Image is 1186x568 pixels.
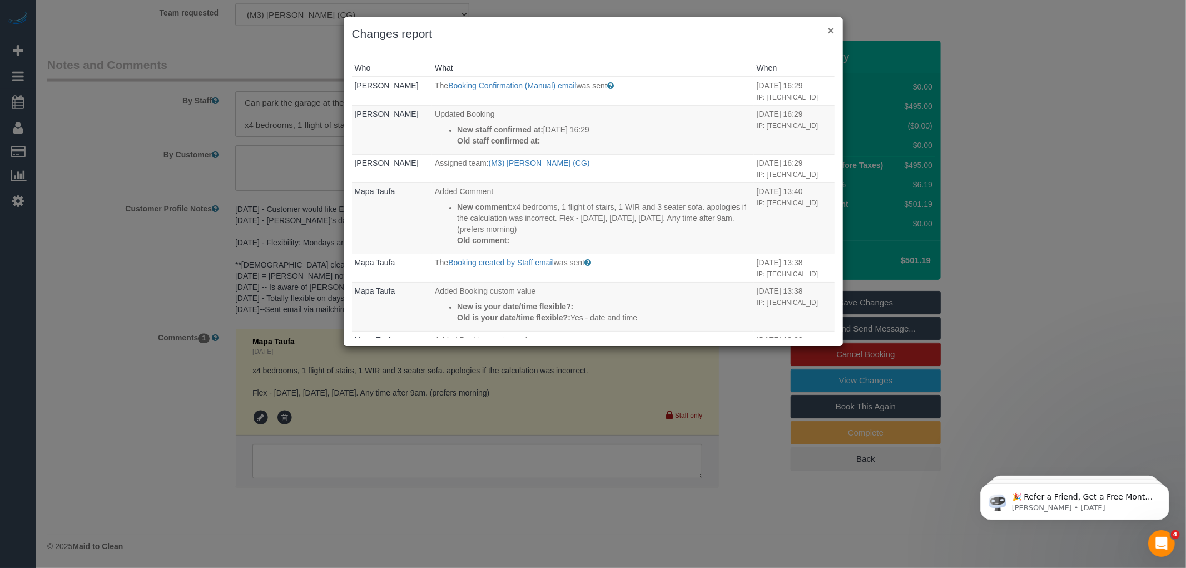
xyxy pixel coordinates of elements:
strong: Old is your date/time flexible?: [457,313,570,322]
small: IP: [TECHNICAL_ID] [757,93,818,101]
td: Who [352,182,433,254]
td: What [432,254,754,282]
iframe: Intercom live chat [1148,530,1175,557]
td: What [432,154,754,182]
small: IP: [TECHNICAL_ID] [757,171,818,179]
a: Booking Confirmation (Manual) email [448,81,576,90]
strong: New staff confirmed at: [457,125,543,134]
a: (M3) [PERSON_NAME] (CG) [489,159,590,167]
th: When [754,60,835,77]
p: [DATE] 16:29 [457,124,751,135]
td: When [754,105,835,154]
td: When [754,331,835,380]
th: What [432,60,754,77]
a: [PERSON_NAME] [355,159,419,167]
strong: Old staff confirmed at: [457,136,540,145]
p: Yes - date and time [457,312,751,323]
span: Assigned team: [435,159,489,167]
span: The [435,258,448,267]
td: When [754,254,835,282]
th: Who [352,60,433,77]
td: Who [352,154,433,182]
small: IP: [TECHNICAL_ID] [757,299,818,307]
a: Mapa Taufa [355,187,395,196]
a: Mapa Taufa [355,287,395,295]
td: What [432,331,754,380]
strong: New is your date/time flexible?: [457,302,573,311]
td: Who [352,331,433,380]
small: IP: [TECHNICAL_ID] [757,270,818,278]
p: x4 bedrooms, 1 flight of stairs, 1 WIR and 3 seater sofa. apologies if the calculation was incorr... [457,201,751,235]
span: Added Booking custom value [435,335,535,344]
td: What [432,77,754,105]
span: Updated Booking [435,110,494,118]
span: was sent [577,81,607,90]
span: was sent [554,258,584,267]
button: × [827,24,834,36]
a: [PERSON_NAME] [355,110,419,118]
sui-modal: Changes report [344,17,843,346]
td: Who [352,282,433,331]
iframe: Intercom notifications message [964,460,1186,538]
span: Added Booking custom value [435,287,535,295]
td: What [432,105,754,154]
td: When [754,154,835,182]
td: When [754,282,835,331]
a: [PERSON_NAME] [355,81,419,90]
td: Who [352,77,433,105]
strong: New comment: [457,202,513,211]
td: What [432,282,754,331]
h3: Changes report [352,26,835,42]
span: Added Comment [435,187,493,196]
small: IP: [TECHNICAL_ID] [757,199,818,207]
strong: Old comment: [457,236,509,245]
a: Mapa Taufa [355,335,395,344]
span: 4 [1171,530,1180,539]
td: What [432,182,754,254]
td: Who [352,254,433,282]
span: The [435,81,448,90]
td: When [754,77,835,105]
a: Booking created by Staff email [448,258,554,267]
td: When [754,182,835,254]
td: Who [352,105,433,154]
a: Mapa Taufa [355,258,395,267]
small: IP: [TECHNICAL_ID] [757,122,818,130]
